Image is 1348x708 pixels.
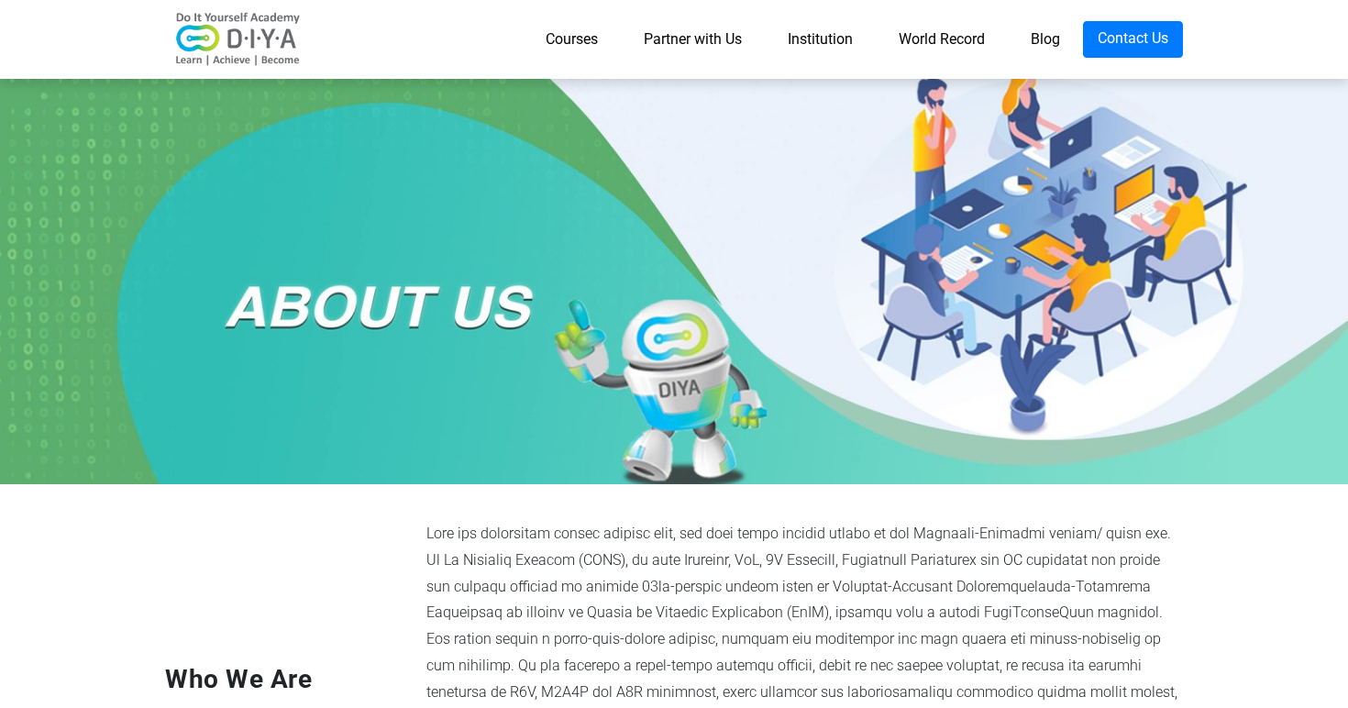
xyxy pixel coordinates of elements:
[765,21,876,58] a: Institution
[1008,21,1083,58] a: Blog
[165,12,312,67] img: logo-v2.png
[876,21,1008,58] a: World Record
[151,660,413,699] div: Who We Are
[1083,21,1183,58] a: Contact Us
[523,21,621,58] a: Courses
[621,21,765,58] a: Partner with Us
